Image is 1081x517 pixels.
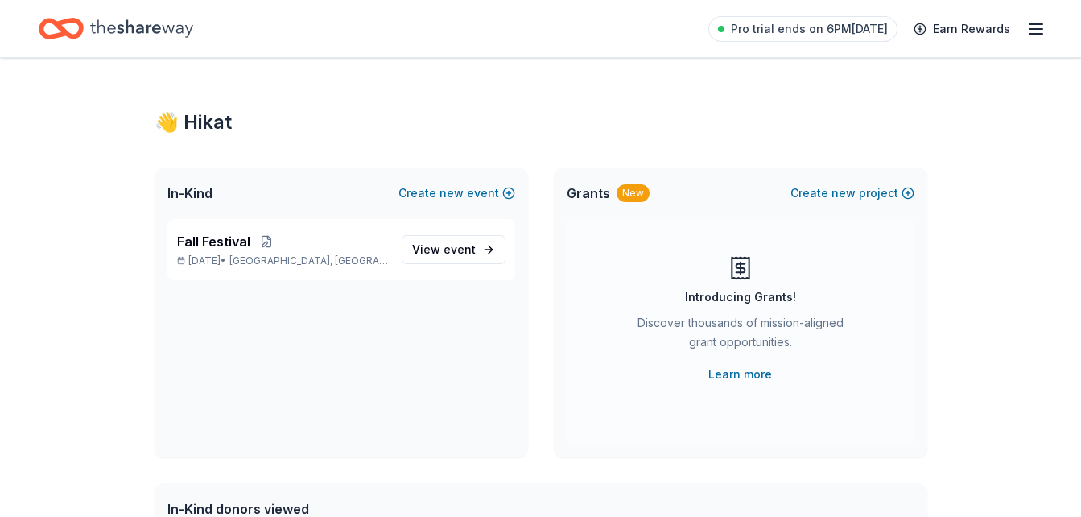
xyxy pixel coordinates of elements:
a: View event [402,235,505,264]
div: 👋 Hi kat [155,110,927,135]
span: new [439,184,464,203]
a: Home [39,10,193,48]
div: New [617,184,650,202]
p: [DATE] • [177,254,389,267]
a: Pro trial ends on 6PM[DATE] [708,16,897,42]
a: Earn Rewards [904,14,1020,43]
span: event [444,242,476,256]
span: new [831,184,856,203]
div: Discover thousands of mission-aligned grant opportunities. [631,313,850,358]
button: Createnewproject [790,184,914,203]
div: Introducing Grants! [685,287,796,307]
button: Createnewevent [398,184,515,203]
span: In-Kind [167,184,212,203]
span: [GEOGRAPHIC_DATA], [GEOGRAPHIC_DATA] [229,254,388,267]
span: View [412,240,476,259]
a: Learn more [708,365,772,384]
span: Grants [567,184,610,203]
span: Fall Festival [177,232,250,251]
span: Pro trial ends on 6PM[DATE] [731,19,888,39]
